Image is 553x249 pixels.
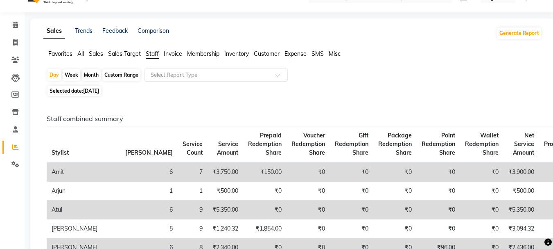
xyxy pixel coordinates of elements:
[146,50,159,57] span: Staff
[460,182,503,201] td: ₹0
[243,162,287,182] td: ₹150.00
[208,219,243,238] td: ₹1,240.32
[138,27,169,34] a: Comparison
[208,201,243,219] td: ₹5,350.00
[497,27,541,39] button: Generate Report
[422,132,455,156] span: Point Redemption Share
[330,219,373,238] td: ₹0
[120,219,178,238] td: 5
[125,149,173,156] span: [PERSON_NAME]
[465,132,499,156] span: Wallet Redemption Share
[47,182,120,201] td: Arjun
[47,219,120,238] td: [PERSON_NAME]
[460,162,503,182] td: ₹0
[217,140,238,156] span: Service Amount
[83,88,99,94] span: [DATE]
[47,86,101,96] span: Selected date:
[89,50,103,57] span: Sales
[120,162,178,182] td: 6
[329,50,341,57] span: Misc
[178,219,208,238] td: 9
[287,162,330,182] td: ₹0
[330,182,373,201] td: ₹0
[335,132,368,156] span: Gift Redemption Share
[373,162,417,182] td: ₹0
[254,50,280,57] span: Customer
[287,182,330,201] td: ₹0
[47,115,535,123] h6: Staff combined summary
[287,219,330,238] td: ₹0
[287,201,330,219] td: ₹0
[311,50,324,57] span: SMS
[373,182,417,201] td: ₹0
[503,201,539,219] td: ₹5,350.00
[503,182,539,201] td: ₹500.00
[373,201,417,219] td: ₹0
[47,69,61,81] div: Day
[291,132,325,156] span: Voucher Redemption Share
[183,140,203,156] span: Service Count
[513,132,534,156] span: Net Service Amount
[417,162,460,182] td: ₹0
[164,50,182,57] span: Invoice
[187,50,219,57] span: Membership
[460,219,503,238] td: ₹0
[248,132,282,156] span: Prepaid Redemption Share
[373,219,417,238] td: ₹0
[52,149,69,156] span: Stylist
[178,201,208,219] td: 9
[330,162,373,182] td: ₹0
[178,182,208,201] td: 1
[417,219,460,238] td: ₹0
[178,162,208,182] td: 7
[243,219,287,238] td: ₹1,854.00
[243,201,287,219] td: ₹0
[75,27,93,34] a: Trends
[102,69,140,81] div: Custom Range
[503,219,539,238] td: ₹3,094.32
[330,201,373,219] td: ₹0
[63,69,80,81] div: Week
[417,182,460,201] td: ₹0
[503,162,539,182] td: ₹3,900.00
[43,24,65,39] a: Sales
[224,50,249,57] span: Inventory
[108,50,141,57] span: Sales Target
[460,201,503,219] td: ₹0
[120,182,178,201] td: 1
[284,50,307,57] span: Expense
[417,201,460,219] td: ₹0
[378,132,412,156] span: Package Redemption Share
[102,27,128,34] a: Feedback
[208,162,243,182] td: ₹3,750.00
[47,201,120,219] td: Atul
[243,182,287,201] td: ₹0
[47,162,120,182] td: Amit
[208,182,243,201] td: ₹500.00
[82,69,101,81] div: Month
[77,50,84,57] span: All
[120,201,178,219] td: 6
[48,50,72,57] span: Favorites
